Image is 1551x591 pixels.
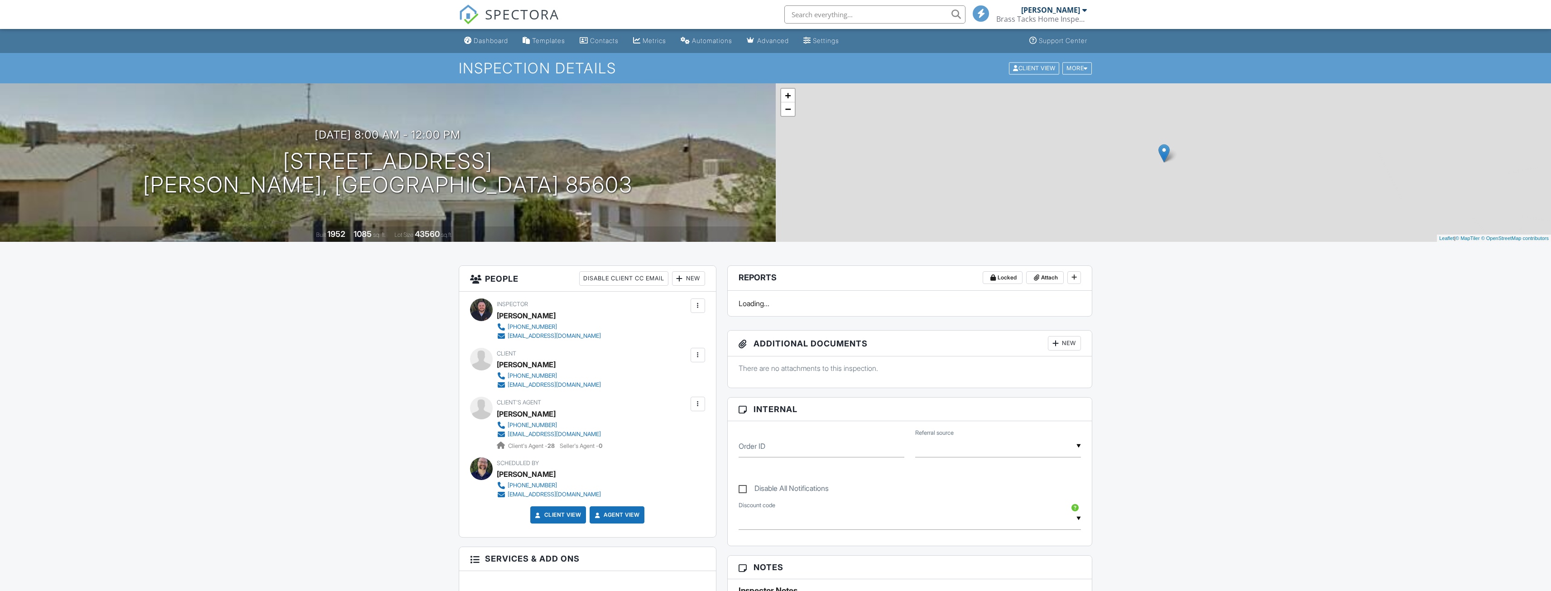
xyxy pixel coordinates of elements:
[677,33,736,49] a: Automations (Basic)
[508,381,601,389] div: [EMAIL_ADDRESS][DOMAIN_NAME]
[1021,5,1080,14] div: [PERSON_NAME]
[508,323,557,331] div: [PHONE_NUMBER]
[692,37,732,44] div: Automations
[415,229,440,239] div: 43560
[497,380,601,389] a: [EMAIL_ADDRESS][DOMAIN_NAME]
[1437,235,1551,242] div: |
[508,332,601,340] div: [EMAIL_ADDRESS][DOMAIN_NAME]
[739,501,775,509] label: Discount code
[743,33,792,49] a: Advanced
[800,33,843,49] a: Settings
[629,33,670,49] a: Metrics
[579,271,668,286] div: Disable Client CC Email
[354,229,372,239] div: 1085
[373,231,386,238] span: sq. ft.
[532,37,565,44] div: Templates
[519,33,569,49] a: Templates
[1009,62,1059,74] div: Client View
[497,309,556,322] div: [PERSON_NAME]
[497,430,601,439] a: [EMAIL_ADDRESS][DOMAIN_NAME]
[1039,37,1087,44] div: Support Center
[672,271,705,286] div: New
[728,331,1092,356] h3: Additional Documents
[781,89,795,102] a: Zoom in
[739,484,829,495] label: Disable All Notifications
[784,5,965,24] input: Search everything...
[728,398,1092,421] h3: Internal
[915,429,954,437] label: Referral source
[497,407,556,421] a: [PERSON_NAME]
[508,491,601,498] div: [EMAIL_ADDRESS][DOMAIN_NAME]
[508,422,557,429] div: [PHONE_NUMBER]
[1048,336,1081,351] div: New
[497,399,541,406] span: Client's Agent
[508,442,556,449] span: Client's Agent -
[459,547,716,571] h3: Services & Add ons
[813,37,839,44] div: Settings
[1481,235,1549,241] a: © OpenStreetMap contributors
[739,363,1081,373] p: There are no attachments to this inspection.
[739,441,765,451] label: Order ID
[533,510,581,519] a: Client View
[757,37,789,44] div: Advanced
[1026,33,1091,49] a: Support Center
[599,442,602,449] strong: 0
[459,12,559,31] a: SPECTORA
[1439,235,1454,241] a: Leaflet
[315,129,461,141] h3: [DATE] 8:00 am - 12:00 pm
[474,37,508,44] div: Dashboard
[497,301,528,308] span: Inspector
[461,33,512,49] a: Dashboard
[508,431,601,438] div: [EMAIL_ADDRESS][DOMAIN_NAME]
[394,231,413,238] span: Lot Size
[327,229,345,239] div: 1952
[316,231,326,238] span: Built
[508,372,557,380] div: [PHONE_NUMBER]
[508,482,557,489] div: [PHONE_NUMBER]
[576,33,622,49] a: Contacts
[1062,62,1092,74] div: More
[497,350,516,357] span: Client
[1455,235,1480,241] a: © MapTiler
[781,102,795,116] a: Zoom out
[497,332,601,341] a: [EMAIL_ADDRESS][DOMAIN_NAME]
[497,460,539,466] span: Scheduled By
[593,510,639,519] a: Agent View
[497,371,601,380] a: [PHONE_NUMBER]
[590,37,619,44] div: Contacts
[1008,64,1061,71] a: Client View
[143,149,633,197] h1: [STREET_ADDRESS] [PERSON_NAME], [GEOGRAPHIC_DATA] 85603
[441,231,452,238] span: sq.ft.
[497,481,601,490] a: [PHONE_NUMBER]
[497,421,601,430] a: [PHONE_NUMBER]
[643,37,666,44] div: Metrics
[459,60,1093,76] h1: Inspection Details
[459,5,479,24] img: The Best Home Inspection Software - Spectora
[497,467,556,481] div: [PERSON_NAME]
[497,322,601,332] a: [PHONE_NUMBER]
[728,556,1092,579] h3: Notes
[497,490,601,499] a: [EMAIL_ADDRESS][DOMAIN_NAME]
[547,442,555,449] strong: 28
[485,5,559,24] span: SPECTORA
[560,442,602,449] span: Seller's Agent -
[996,14,1087,24] div: Brass Tacks Home Inspections
[459,266,716,292] h3: People
[497,358,556,371] div: [PERSON_NAME]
